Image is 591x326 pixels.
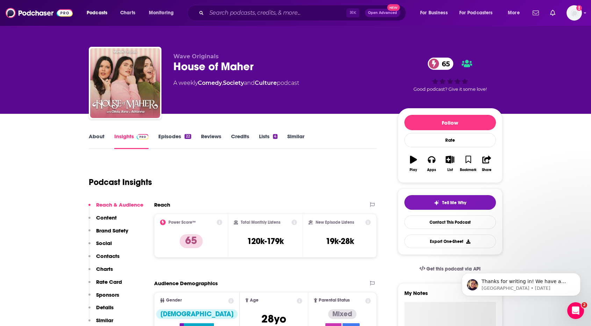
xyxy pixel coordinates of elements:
[6,6,73,20] img: Podchaser - Follow, Share and Rate Podcasts
[88,279,122,291] button: Rate Card
[326,236,354,246] h3: 19k-28k
[328,309,356,319] div: Mixed
[460,168,476,172] div: Bookmark
[90,48,160,118] img: House of Maher
[508,8,520,18] span: More
[368,11,397,15] span: Open Advanced
[316,220,354,225] h2: New Episode Listens
[398,53,503,96] div: 65Good podcast? Give it some love!
[88,240,112,253] button: Social
[247,236,284,246] h3: 120k-179k
[426,266,481,272] span: Get this podcast via API
[180,234,203,248] p: 65
[154,201,170,208] h2: Reach
[88,253,120,266] button: Contacts
[137,134,149,140] img: Podchaser Pro
[414,260,487,277] a: Get this podcast via API
[207,7,346,18] input: Search podcasts, credits, & more...
[435,58,453,70] span: 65
[96,201,143,208] p: Reach & Audience
[222,80,223,86] span: ,
[420,8,448,18] span: For Business
[477,151,496,176] button: Share
[88,227,128,240] button: Brand Safety
[241,220,280,225] h2: Total Monthly Listens
[194,5,413,21] div: Search podcasts, credits, & more...
[120,8,135,18] span: Charts
[223,80,244,86] a: Society
[88,266,113,279] button: Charts
[404,115,496,130] button: Follow
[413,87,487,92] span: Good podcast? Give it some love!
[96,317,113,324] p: Similar
[166,298,182,303] span: Gender
[447,168,453,172] div: List
[154,280,218,287] h2: Audience Demographics
[547,7,558,19] a: Show notifications dropdown
[250,298,259,303] span: Age
[88,214,117,227] button: Content
[149,8,174,18] span: Monitoring
[404,290,496,302] label: My Notes
[261,312,286,326] span: 28 yo
[567,302,584,319] iframe: Intercom live chat
[567,5,582,21] img: User Profile
[415,7,456,18] button: open menu
[198,80,222,86] a: Comedy
[96,279,122,285] p: Rate Card
[96,227,128,234] p: Brand Safety
[404,151,423,176] button: Play
[404,215,496,229] a: Contact This Podcast
[441,151,459,176] button: List
[89,177,152,187] h1: Podcast Insights
[365,9,400,17] button: Open AdvancedNew
[459,151,477,176] button: Bookmark
[88,304,114,317] button: Details
[404,195,496,210] button: tell me why sparkleTell Me Why
[88,201,143,214] button: Reach & Audience
[82,7,116,18] button: open menu
[482,168,491,172] div: Share
[404,235,496,248] button: Export One-Sheet
[116,7,139,18] a: Charts
[287,133,304,149] a: Similar
[434,200,439,206] img: tell me why sparkle
[459,8,493,18] span: For Podcasters
[255,80,277,86] a: Culture
[582,302,587,308] span: 2
[87,8,107,18] span: Podcasts
[88,291,119,304] button: Sponsors
[96,291,119,298] p: Sponsors
[273,134,278,139] div: 4
[455,7,503,18] button: open menu
[576,5,582,11] svg: Add a profile image
[96,214,117,221] p: Content
[201,133,221,149] a: Reviews
[428,58,453,70] a: 65
[503,7,528,18] button: open menu
[451,258,591,307] iframe: Intercom notifications message
[96,240,112,246] p: Social
[231,133,249,149] a: Credits
[96,266,113,272] p: Charts
[173,79,299,87] div: A weekly podcast
[259,133,278,149] a: Lists4
[96,304,114,311] p: Details
[442,200,466,206] span: Tell Me Why
[319,298,350,303] span: Parental Status
[89,133,104,149] a: About
[244,80,255,86] span: and
[567,5,582,21] span: Logged in as rowan.sullivan
[567,5,582,21] button: Show profile menu
[427,168,436,172] div: Apps
[114,133,149,149] a: InsightsPodchaser Pro
[423,151,441,176] button: Apps
[185,134,191,139] div: 22
[96,253,120,259] p: Contacts
[410,168,417,172] div: Play
[530,7,542,19] a: Show notifications dropdown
